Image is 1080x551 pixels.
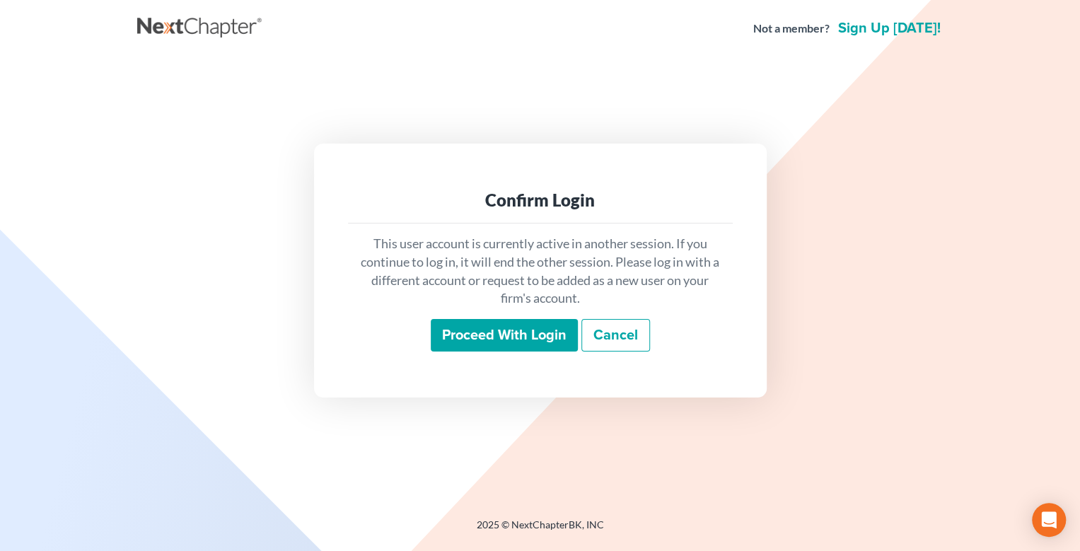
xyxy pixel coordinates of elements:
[359,189,721,211] div: Confirm Login
[581,319,650,352] a: Cancel
[753,21,830,37] strong: Not a member?
[359,235,721,308] p: This user account is currently active in another session. If you continue to log in, it will end ...
[835,21,943,35] a: Sign up [DATE]!
[1032,503,1066,537] div: Open Intercom Messenger
[137,518,943,543] div: 2025 © NextChapterBK, INC
[431,319,578,352] input: Proceed with login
